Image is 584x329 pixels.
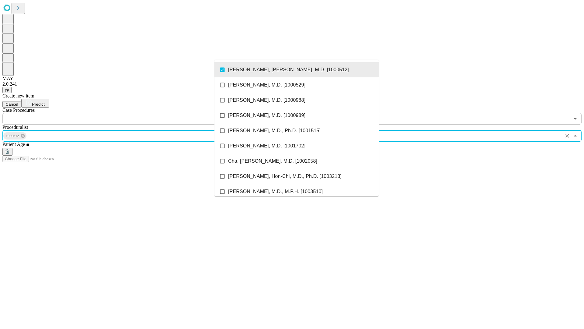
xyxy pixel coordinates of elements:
[228,142,305,150] span: [PERSON_NAME], M.D. [1001702]
[563,132,572,140] button: Clear
[571,115,579,123] button: Open
[5,88,9,92] span: @
[228,157,317,165] span: Cha, [PERSON_NAME], M.D. [1002058]
[3,132,26,140] div: 1000512
[21,99,49,108] button: Predict
[2,142,25,147] span: Patient Age
[2,76,582,81] div: MAY
[3,133,22,140] span: 1000512
[571,132,579,140] button: Close
[5,102,18,107] span: Cancel
[32,102,44,107] span: Predict
[2,101,21,108] button: Cancel
[228,127,321,134] span: [PERSON_NAME], M.D., Ph.D. [1001515]
[2,125,28,130] span: Proceduralist
[228,66,349,73] span: [PERSON_NAME], [PERSON_NAME], M.D. [1000512]
[2,87,12,93] button: @
[228,173,342,180] span: [PERSON_NAME], Hon-Chi, M.D., Ph.D. [1003213]
[2,108,35,113] span: Scheduled Procedure
[228,112,305,119] span: [PERSON_NAME], M.D. [1000989]
[2,81,582,87] div: 2.0.241
[228,188,323,195] span: [PERSON_NAME], M.D., M.P.H. [1003510]
[228,97,305,104] span: [PERSON_NAME], M.D. [1000988]
[228,81,305,89] span: [PERSON_NAME], M.D. [1000529]
[2,93,34,98] span: Create new item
